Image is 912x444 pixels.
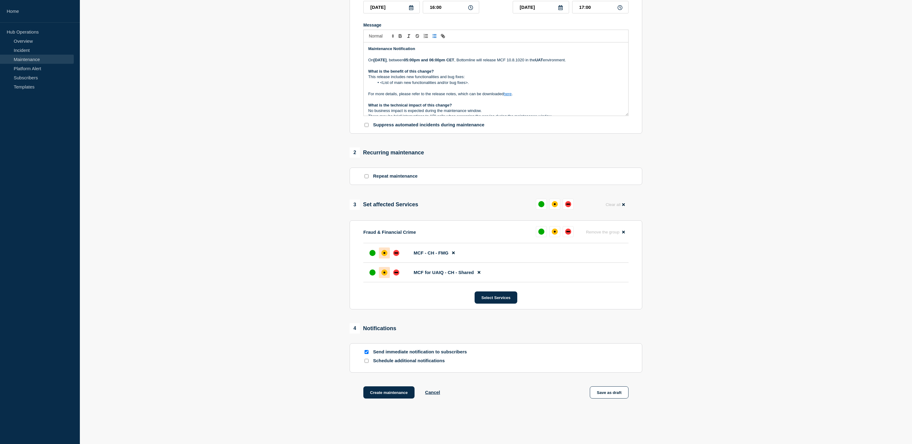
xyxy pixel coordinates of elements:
[586,230,619,234] span: Remove the group
[350,200,360,210] span: 3
[373,122,484,128] p: Suppress automated incidents during maintenance
[374,80,624,85] li: <List of main new functionalities and/or bug fixes>.
[350,200,418,210] div: Set affected Services
[393,250,399,256] div: down
[536,226,547,237] button: up
[513,1,569,13] input: YYYY-MM-DD
[552,229,558,235] div: affected
[404,58,454,62] strong: 05:00pm and 06:00pm CET
[381,269,387,276] div: affected
[373,173,418,179] p: Repeat maintenance
[369,250,376,256] div: up
[364,42,628,116] div: Message
[368,103,452,107] strong: What is the technical impact of this change?
[368,46,415,51] strong: Maintenance Notification
[368,74,624,80] p: This release includes new functionalities and bug fixes:
[368,69,434,74] strong: What is the benefit of this change?
[393,269,399,276] div: down
[365,174,369,178] input: Repeat maintenance
[425,390,440,395] button: Cancel
[536,199,547,210] button: up
[582,226,629,238] button: Remove the group
[549,199,560,210] button: affected
[368,91,624,97] p: For more details, please refer to the release notes, which can be downloaded .
[590,386,629,399] button: Save as draft
[365,359,369,363] input: Schedule additional notifications
[563,199,574,210] button: down
[504,92,511,96] a: here
[430,32,439,40] button: Toggle bulleted list
[475,291,517,304] button: Select Services
[365,123,369,127] input: Suppress automated incidents during maintenance
[368,114,624,119] p: There may be brief interruptions to API calls when accessing the service during the maintenance w...
[363,386,415,399] button: Create maintenance
[350,323,360,334] span: 4
[369,269,376,276] div: up
[373,358,471,364] p: Schedule additional notifications
[368,108,624,114] p: No business impact is expected during the maintenance window.
[538,229,544,235] div: up
[549,226,560,237] button: affected
[422,32,430,40] button: Toggle ordered list
[423,1,479,13] input: HH:MM
[350,323,396,334] div: Notifications
[373,349,471,355] p: Send immediate notification to subscribers
[368,57,624,63] p: On , between , Bottomline will release MCF 10.8.1020 in the environment.
[363,1,420,13] input: YYYY-MM-DD
[396,32,404,40] button: Toggle bold text
[563,226,574,237] button: down
[552,201,558,207] div: affected
[366,32,396,40] span: Font size
[365,350,369,354] input: Send immediate notification to subscribers
[363,23,629,27] div: Message
[535,58,543,62] strong: UAT
[439,32,447,40] button: Toggle link
[350,147,360,158] span: 2
[572,1,629,13] input: HH:MM
[381,250,387,256] div: affected
[538,201,544,207] div: up
[414,270,474,275] span: MCF for UAIQ - CH - Shared
[350,147,424,158] div: Recurring maintenance
[414,250,448,255] span: MCF - CH - FMG
[413,32,422,40] button: Toggle strikethrough text
[404,32,413,40] button: Toggle italic text
[373,58,387,62] strong: [DATE]
[565,201,571,207] div: down
[602,199,629,211] button: Clear all
[363,229,416,235] p: Fraud & Financial Crime
[565,229,571,235] div: down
